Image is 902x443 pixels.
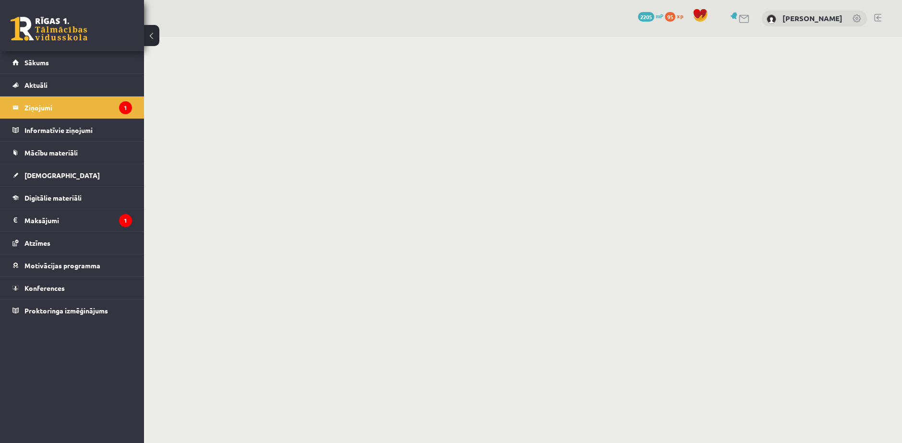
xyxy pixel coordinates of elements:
legend: Ziņojumi [24,96,132,119]
a: [DEMOGRAPHIC_DATA] [12,164,132,186]
a: Mācību materiāli [12,142,132,164]
a: [PERSON_NAME] [782,13,842,23]
span: Atzīmes [24,239,50,247]
span: Aktuāli [24,81,48,89]
span: [DEMOGRAPHIC_DATA] [24,171,100,180]
a: Motivācijas programma [12,254,132,276]
a: 95 xp [665,12,688,20]
a: Maksājumi1 [12,209,132,231]
a: Proktoringa izmēģinājums [12,299,132,322]
a: Sākums [12,51,132,73]
legend: Informatīvie ziņojumi [24,119,132,141]
span: Mācību materiāli [24,148,78,157]
i: 1 [119,101,132,114]
span: Sākums [24,58,49,67]
span: Proktoringa izmēģinājums [24,306,108,315]
a: Aktuāli [12,74,132,96]
a: Informatīvie ziņojumi [12,119,132,141]
img: Baiba Gertnere [767,14,776,24]
span: Digitālie materiāli [24,193,82,202]
a: 2205 mP [638,12,663,20]
legend: Maksājumi [24,209,132,231]
span: 95 [665,12,675,22]
a: Atzīmes [12,232,132,254]
span: mP [656,12,663,20]
span: xp [677,12,683,20]
a: Rīgas 1. Tālmācības vidusskola [11,17,87,41]
span: Motivācijas programma [24,261,100,270]
span: Konferences [24,284,65,292]
a: Ziņojumi1 [12,96,132,119]
a: Konferences [12,277,132,299]
span: 2205 [638,12,654,22]
i: 1 [119,214,132,227]
a: Digitālie materiāli [12,187,132,209]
